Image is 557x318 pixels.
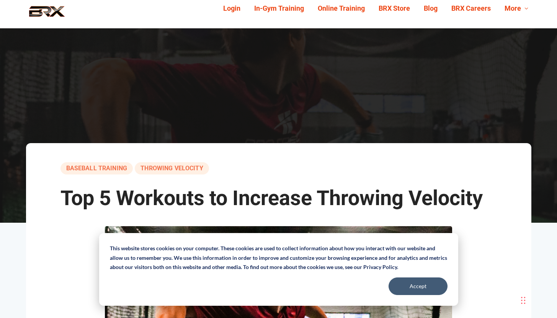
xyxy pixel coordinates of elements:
[211,3,535,15] div: Navigation Menu
[216,3,247,15] a: Login
[389,277,448,295] button: Accept
[60,186,483,210] span: Top 5 Workouts to Increase Throwing Velocity
[372,3,417,15] a: BRX Store
[60,162,497,174] div: ,
[417,3,444,15] a: Blog
[444,3,498,15] a: BRX Careers
[135,162,209,174] a: Throwing Velocity
[521,289,526,312] div: Drag
[22,6,72,23] img: BRX Performance
[110,244,448,272] p: This website stores cookies on your computer. These cookies are used to collect information about...
[60,162,133,174] a: baseball training
[99,233,458,306] div: Cookie banner
[444,235,557,318] iframe: Chat Widget
[498,3,535,15] a: More
[247,3,311,15] a: In-Gym Training
[311,3,372,15] a: Online Training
